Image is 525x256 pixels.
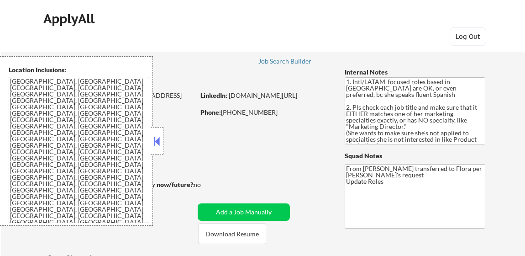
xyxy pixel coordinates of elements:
[450,27,486,46] button: Log Out
[43,11,97,27] div: ApplyAll
[200,108,221,116] strong: Phone:
[199,224,266,244] button: Download Resume
[198,203,290,221] button: Add a Job Manually
[258,58,312,64] div: Job Search Builder
[9,65,149,75] div: Location Inclusions:
[200,91,227,99] strong: LinkedIn:
[345,151,485,160] div: Squad Notes
[345,68,485,77] div: Internal Notes
[200,108,330,117] div: [PHONE_NUMBER]
[194,180,220,189] div: no
[229,91,297,99] a: [DOMAIN_NAME][URL]
[258,58,312,67] a: Job Search Builder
